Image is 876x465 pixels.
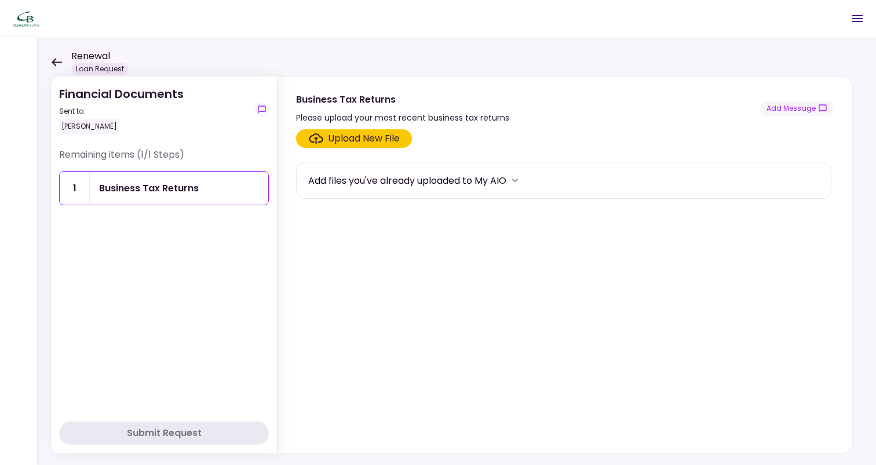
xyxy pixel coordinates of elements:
div: Submit Request [127,426,202,440]
div: Please upload your most recent business tax returns [296,111,509,125]
button: show-messages [760,101,834,116]
div: Business Tax Returns [99,181,199,195]
div: Sent to: [59,106,184,117]
a: 1Business Tax Returns [59,171,269,205]
button: Open menu [844,5,871,32]
div: Business Tax Returns [296,92,509,107]
div: Financial Documents [59,85,184,134]
button: more [506,172,524,189]
div: Upload New File [328,132,400,146]
div: Business Tax ReturnsPlease upload your most recent business tax returnsshow-messagesClick here to... [277,77,853,453]
div: Loan Request [71,63,129,75]
div: [PERSON_NAME] [59,119,119,134]
div: Remaining items (1/1 Steps) [59,148,269,171]
img: Partner icon [12,10,41,27]
span: Click here to upload the required document [296,129,412,148]
div: Add files you've already uploaded to My AIO [308,173,506,188]
h1: Renewal [71,49,129,63]
div: 1 [60,172,90,205]
button: Submit Request [59,422,269,445]
button: show-messages [255,103,269,117]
